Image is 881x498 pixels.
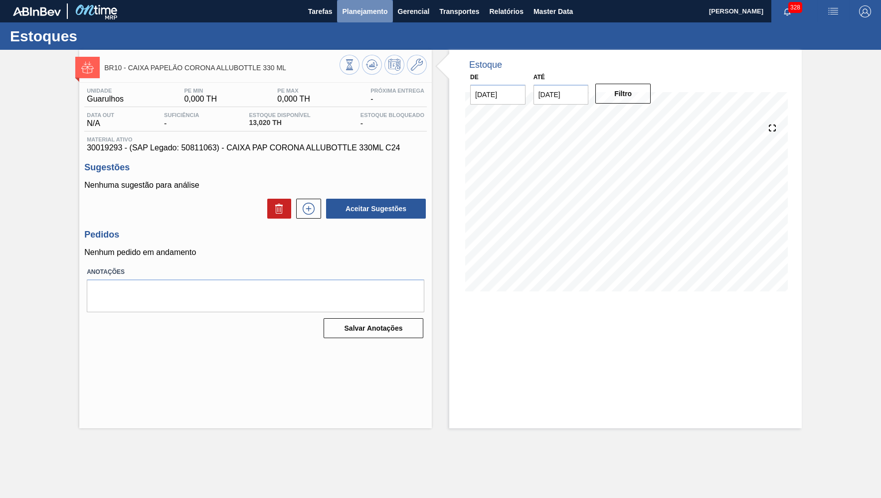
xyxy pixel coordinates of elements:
[184,88,217,94] span: PE MIN
[360,112,424,118] span: Estoque Bloqueado
[10,30,187,42] h1: Estoques
[277,95,310,104] span: 0,000 TH
[595,84,651,104] button: Filtro
[184,95,217,104] span: 0,000 TH
[398,5,430,17] span: Gerencial
[771,4,803,18] button: Notificações
[87,95,124,104] span: Guarulhos
[84,230,427,240] h3: Pedidos
[358,112,427,128] div: -
[84,162,427,173] h3: Sugestões
[87,143,424,152] span: 30019293 - (SAP Legado: 50811063) - CAIXA PAP CORONA ALLUBOTTLE 330ML C24
[859,5,871,17] img: Logout
[81,61,94,74] img: Ícone
[13,7,61,16] img: TNhmsLtSVTkK8tSr43FrP2fwEKptu5GPRR3wAAAABJRU5ErkJggg==
[84,181,427,190] p: Nenhuma sugestão para análise
[470,74,479,81] label: De
[277,88,310,94] span: PE MAX
[340,55,359,75] button: Visão Geral dos Estoques
[407,55,427,75] button: Ir ao Master Data / Geral
[84,112,117,128] div: N/A
[308,5,333,17] span: Tarefas
[533,85,589,105] input: dd/mm/yyyy
[87,136,424,142] span: Material ativo
[104,64,340,72] span: BR10 - CAIXA PAPELÃO CORONA ALLUBOTTLE 330 ML
[262,199,291,219] div: Excluir Sugestões
[87,88,124,94] span: Unidade
[827,5,839,17] img: userActions
[439,5,479,17] span: Transportes
[370,88,424,94] span: Próxima Entrega
[533,5,573,17] span: Master Data
[291,199,321,219] div: Nova sugestão
[87,112,114,118] span: Data out
[324,318,423,338] button: Salvar Anotações
[362,55,382,75] button: Atualizar Gráfico
[469,60,502,70] div: Estoque
[368,88,427,104] div: -
[84,248,427,257] p: Nenhum pedido em andamento
[321,198,427,220] div: Aceitar Sugestões
[164,112,199,118] span: Suficiência
[87,265,424,279] label: Anotações
[249,119,310,126] span: 13,020 TH
[533,74,545,81] label: Até
[489,5,523,17] span: Relatórios
[384,55,404,75] button: Programar Estoque
[342,5,387,17] span: Planejamento
[326,199,426,219] button: Aceitar Sugestões
[162,112,201,128] div: -
[249,112,310,118] span: Estoque Disponível
[470,85,526,105] input: dd/mm/yyyy
[788,2,802,13] span: 328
